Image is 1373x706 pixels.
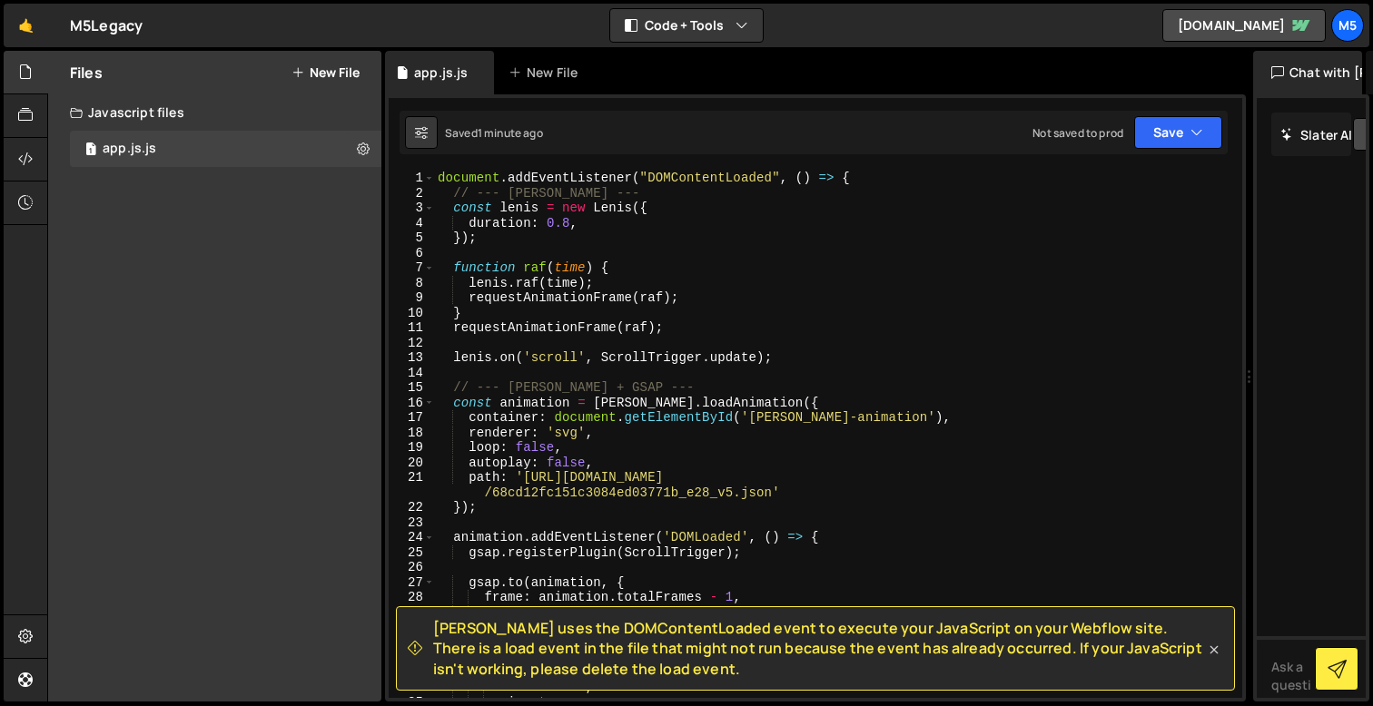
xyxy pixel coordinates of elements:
div: 24 [389,530,435,545]
div: 19 [389,440,435,456]
div: 23 [389,515,435,531]
div: Not saved to prod [1032,125,1123,141]
div: app.js.js [103,141,156,157]
span: [PERSON_NAME] uses the DOMContentLoaded event to execute your JavaScript on your Webflow site. Th... [433,618,1205,679]
h2: Files [70,63,103,83]
button: Code + Tools [610,9,763,42]
div: 25 [389,545,435,561]
div: 9 [389,290,435,306]
div: Saved [445,125,543,141]
a: 🤙 [4,4,48,47]
div: 27 [389,575,435,591]
div: 29 [389,605,435,621]
div: 32 [389,650,435,665]
div: 3 [389,201,435,216]
div: 15 [389,380,435,396]
div: 12 [389,336,435,351]
div: 1 [389,171,435,186]
div: 11 [389,320,435,336]
a: M5 [1331,9,1364,42]
a: [DOMAIN_NAME] [1162,9,1326,42]
div: 34 [389,680,435,695]
div: 20 [389,456,435,471]
div: 6 [389,246,435,261]
div: Javascript files [48,94,381,131]
div: 33 [389,665,435,681]
div: 1 minute ago [478,125,543,141]
div: 10 [389,306,435,321]
div: 13 [389,350,435,366]
div: 18 [389,426,435,441]
div: 17 [389,410,435,426]
div: 4 [389,216,435,231]
button: Save [1134,116,1222,149]
div: 17055/46915.js [70,131,381,167]
div: 7 [389,260,435,276]
button: New File [291,65,360,80]
div: 26 [389,560,435,575]
div: 5 [389,230,435,246]
h2: Slater AI [1280,126,1353,143]
div: 14 [389,366,435,381]
div: 2 [389,186,435,201]
div: M5Legacy [70,15,143,36]
div: app.js.js [414,64,468,82]
div: 8 [389,276,435,291]
div: 28 [389,590,435,605]
div: 21 [389,470,435,500]
div: 16 [389,396,435,411]
div: 22 [389,500,435,515]
div: 31 [389,635,435,651]
div: New File [509,64,585,82]
div: 30 [389,620,435,635]
span: 1 [85,143,96,158]
div: Chat with [PERSON_NAME] [1253,51,1362,94]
